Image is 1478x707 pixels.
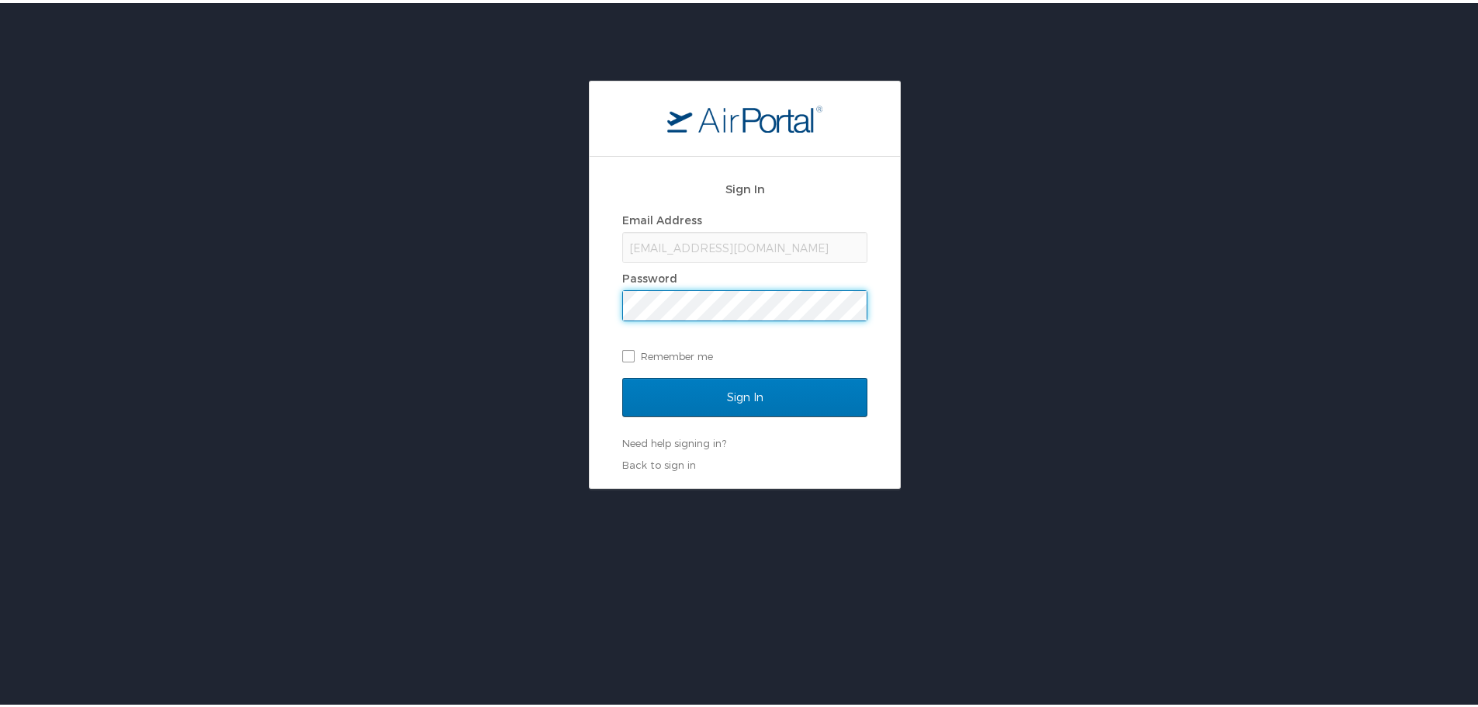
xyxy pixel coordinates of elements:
[622,375,867,414] input: Sign In
[622,456,696,468] a: Back to sign in
[667,102,822,130] img: logo
[622,177,867,195] h2: Sign In
[622,269,677,282] label: Password
[622,341,867,365] label: Remember me
[622,210,702,224] label: Email Address
[622,434,726,446] a: Need help signing in?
